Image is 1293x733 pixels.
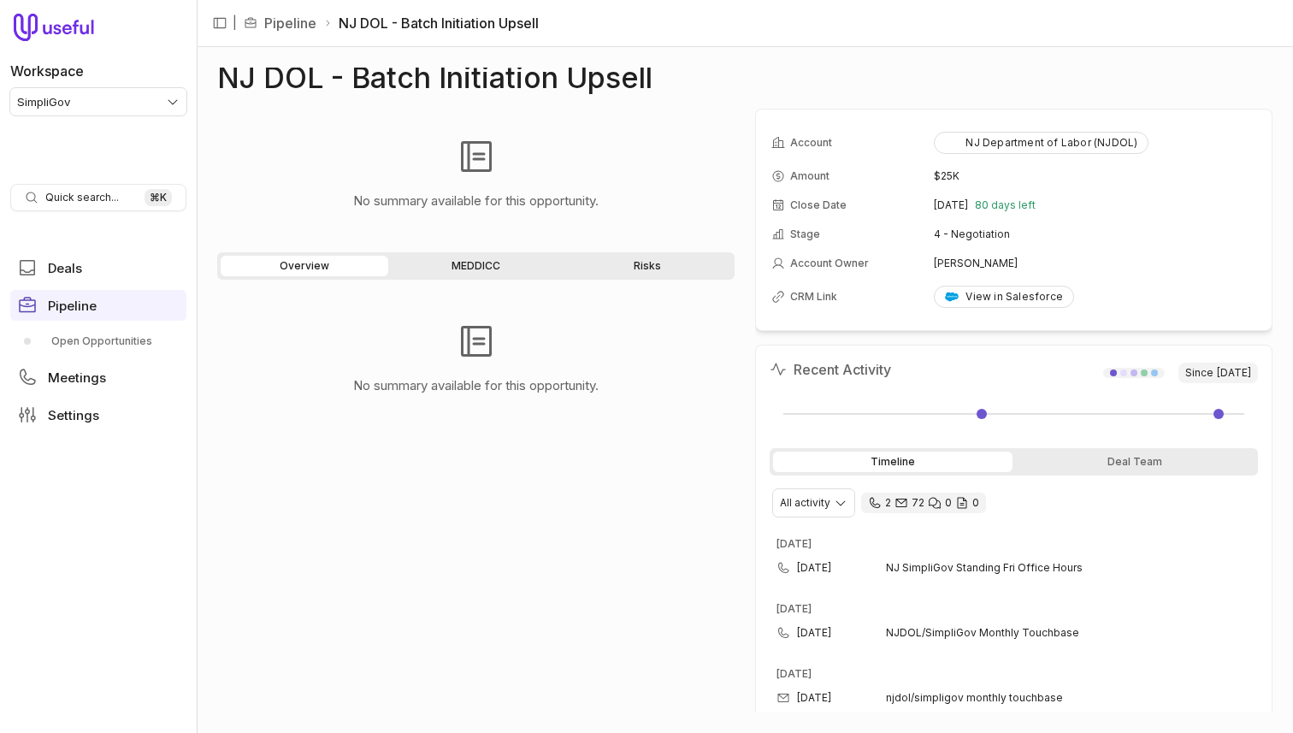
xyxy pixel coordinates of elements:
span: NJDOL/SimpliGov Monthly Touchbase [886,626,1231,640]
td: [PERSON_NAME] [934,250,1256,277]
time: [DATE] [797,691,831,705]
span: Close Date [790,198,847,212]
a: Open Opportunities [10,328,186,355]
div: 2 calls and 72 email threads [861,493,986,513]
time: [DATE] [797,626,831,640]
span: 80 days left [975,198,1036,212]
div: Timeline [773,452,1013,472]
a: Pipeline [264,13,316,33]
p: No summary available for this opportunity. [353,191,599,211]
time: [DATE] [1217,366,1251,380]
div: NJ Department of Labor (NJDOL) [945,136,1137,150]
span: Deals [48,262,82,275]
span: Amount [790,169,830,183]
td: 4 - Negotiation [934,221,1256,248]
time: [DATE] [934,198,968,212]
span: Stage [790,228,820,241]
h2: Recent Activity [770,359,891,380]
td: $25K [934,163,1256,190]
kbd: ⌘ K [145,189,172,206]
h1: NJ DOL - Batch Initiation Upsell [217,68,652,88]
a: Risks [564,256,731,276]
a: Overview [221,256,388,276]
li: NJ DOL - Batch Initiation Upsell [323,13,539,33]
time: [DATE] [776,537,812,550]
a: Settings [10,399,186,430]
div: Deal Team [1016,452,1255,472]
span: NJ SimpliGov Standing Fri Office Hours [886,561,1231,575]
button: Collapse sidebar [207,10,233,36]
time: [DATE] [776,602,812,615]
span: Quick search... [45,191,119,204]
span: Account Owner [790,257,869,270]
a: MEDDICC [392,256,559,276]
span: | [233,13,237,33]
span: Settings [48,409,99,422]
a: View in Salesforce [934,286,1074,308]
a: Pipeline [10,290,186,321]
div: View in Salesforce [945,290,1063,304]
p: No summary available for this opportunity. [353,375,599,396]
span: Since [1178,363,1258,383]
span: njdol/simpligov monthly touchbase [886,691,1063,705]
span: CRM Link [790,290,837,304]
label: Workspace [10,61,84,81]
button: NJ Department of Labor (NJDOL) [934,132,1148,154]
time: [DATE] [776,667,812,680]
span: Account [790,136,832,150]
span: Meetings [48,371,106,384]
div: Pipeline submenu [10,328,186,355]
a: Deals [10,252,186,283]
a: Meetings [10,362,186,393]
time: [DATE] [797,561,831,575]
span: Pipeline [48,299,97,312]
